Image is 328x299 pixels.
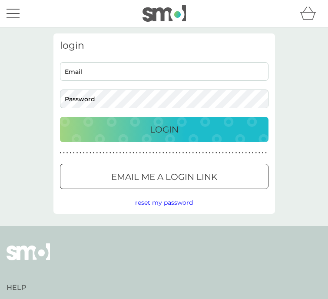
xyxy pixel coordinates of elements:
p: ● [212,151,214,155]
img: smol [142,5,186,22]
p: ● [192,151,194,155]
p: ● [113,151,115,155]
button: reset my password [135,198,193,207]
p: ● [106,151,108,155]
p: ● [202,151,204,155]
p: ● [229,151,230,155]
p: ● [109,151,111,155]
p: ● [159,151,161,155]
p: ● [119,151,121,155]
p: ● [242,151,244,155]
p: ● [80,151,81,155]
p: ● [83,151,85,155]
p: ● [63,151,65,155]
h3: login [60,40,268,51]
p: ● [162,151,164,155]
p: ● [116,151,118,155]
p: ● [93,151,95,155]
button: Login [60,117,268,142]
p: ● [70,151,71,155]
p: ● [182,151,184,155]
button: menu [7,5,20,22]
p: ● [99,151,101,155]
p: ● [66,151,68,155]
p: ● [123,151,124,155]
p: ● [152,151,154,155]
p: ● [60,151,62,155]
p: ● [89,151,91,155]
p: ● [205,151,207,155]
p: ● [235,151,237,155]
p: ● [222,151,224,155]
h4: Help [7,283,116,292]
p: ● [126,151,128,155]
p: ● [133,151,134,155]
img: smol [7,243,50,273]
span: reset my password [135,199,193,206]
p: ● [176,151,177,155]
p: ● [169,151,171,155]
div: basket [300,5,321,22]
button: Email me a login link [60,164,268,189]
p: ● [255,151,257,155]
p: ● [245,151,247,155]
p: ● [239,151,240,155]
p: ● [86,151,88,155]
p: ● [265,151,267,155]
p: ● [258,151,260,155]
p: ● [96,151,98,155]
p: ● [225,151,227,155]
p: ● [136,151,138,155]
p: Email me a login link [111,170,217,184]
p: ● [142,151,144,155]
p: ● [166,151,168,155]
p: ● [129,151,131,155]
p: ● [179,151,181,155]
p: ● [146,151,148,155]
p: ● [156,151,158,155]
p: ● [248,151,250,155]
p: ● [172,151,174,155]
p: ● [76,151,78,155]
p: ● [232,151,234,155]
p: ● [73,151,75,155]
p: ● [219,151,221,155]
p: ● [186,151,187,155]
p: ● [252,151,254,155]
p: ● [139,151,141,155]
p: ● [262,151,264,155]
p: ● [189,151,191,155]
p: Login [150,123,179,136]
p: ● [199,151,201,155]
p: ● [149,151,151,155]
p: ● [209,151,211,155]
p: ● [103,151,105,155]
p: ● [195,151,197,155]
p: ● [215,151,217,155]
